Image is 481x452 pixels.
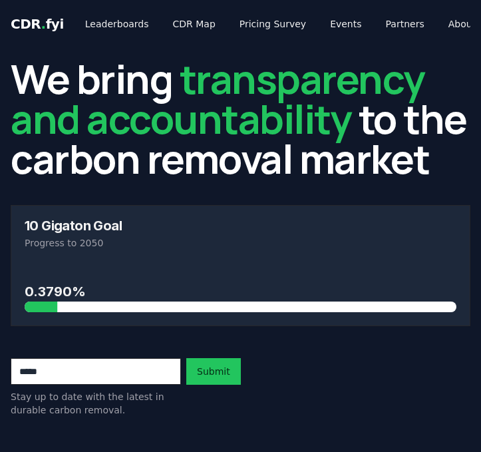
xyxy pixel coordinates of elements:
span: . [41,16,46,32]
h3: 10 Gigaton Goal [25,219,456,232]
h2: We bring to the carbon removal market [11,59,470,178]
p: Progress to 2050 [25,236,456,250]
a: CDR Map [162,12,226,36]
a: Events [319,12,372,36]
a: Pricing Survey [229,12,317,36]
span: CDR fyi [11,16,64,32]
a: Leaderboards [75,12,160,36]
h3: 0.3790% [25,282,456,302]
a: CDR.fyi [11,15,64,33]
p: Stay up to date with the latest in durable carbon removal. [11,390,181,417]
button: Submit [186,358,241,385]
span: transparency and accountability [11,51,425,146]
a: Partners [375,12,435,36]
